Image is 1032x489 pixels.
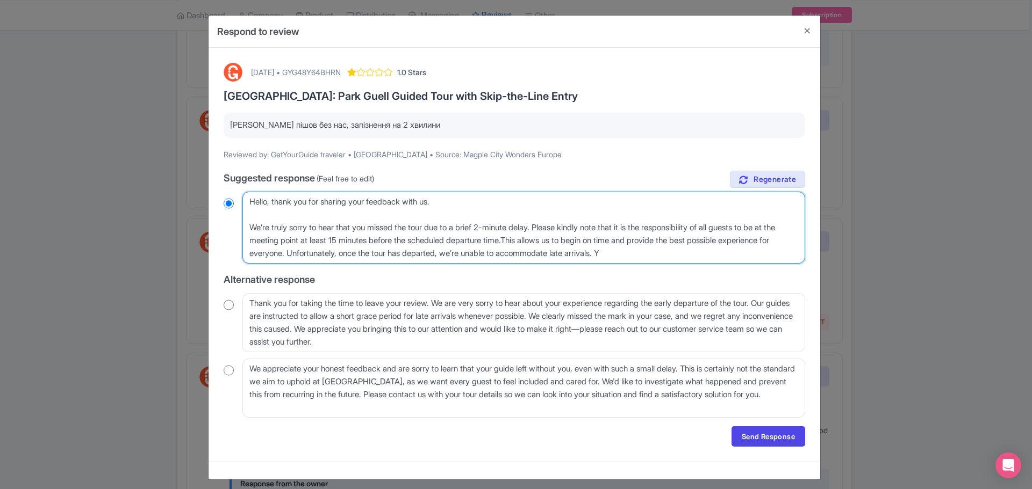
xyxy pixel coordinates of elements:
p: Reviewed by: GetYourGuide traveler • [GEOGRAPHIC_DATA] • Source: Magpie City Wonders Europe [224,149,805,160]
img: GetYourGuide Logo [224,63,242,82]
p: [PERSON_NAME] пішов без нас, запізнення на 2 хвилини [230,119,799,132]
span: Alternative response [224,274,315,285]
div: [DATE] • GYG48Y64BHRN [251,67,341,78]
span: (Feel free to edit) [317,174,374,183]
div: Open Intercom Messenger [995,452,1021,478]
h3: [GEOGRAPHIC_DATA]: Park Guell Guided Tour with Skip-the-Line Entry [224,90,805,102]
span: 1.0 Stars [397,67,426,78]
span: Suggested response [224,172,315,184]
a: Regenerate [730,171,805,188]
a: Send Response [732,426,805,447]
button: Close [794,16,820,46]
textarea: We appreciate your honest feedback and are sorry to learn that your guide left without you, even ... [242,359,805,418]
textarea: Thank you for taking the time to leave your review. We are very sorry to hear about your experien... [242,293,805,352]
span: Regenerate [754,174,796,185]
h4: Respond to review [217,24,299,39]
textarea: Dear traveler, thank you for sharing your feedback with us. We sincerely apologize that the tour ... [242,192,805,264]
